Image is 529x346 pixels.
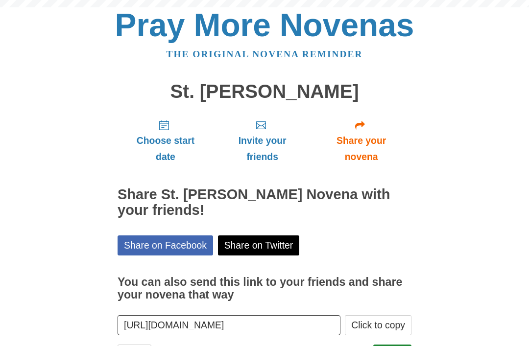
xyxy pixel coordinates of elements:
a: Choose start date [118,112,214,170]
span: Share your novena [321,133,402,165]
span: Invite your friends [223,133,301,165]
a: Share on Twitter [218,235,300,255]
a: Pray More Novenas [115,7,414,43]
a: Share on Facebook [118,235,213,255]
button: Click to copy [345,315,411,335]
a: The original novena reminder [167,49,363,59]
a: Invite your friends [214,112,311,170]
h3: You can also send this link to your friends and share your novena that way [118,276,411,301]
h2: Share St. [PERSON_NAME] Novena with your friends! [118,187,411,218]
a: Share your novena [311,112,411,170]
span: Choose start date [127,133,204,165]
h1: St. [PERSON_NAME] [118,81,411,102]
